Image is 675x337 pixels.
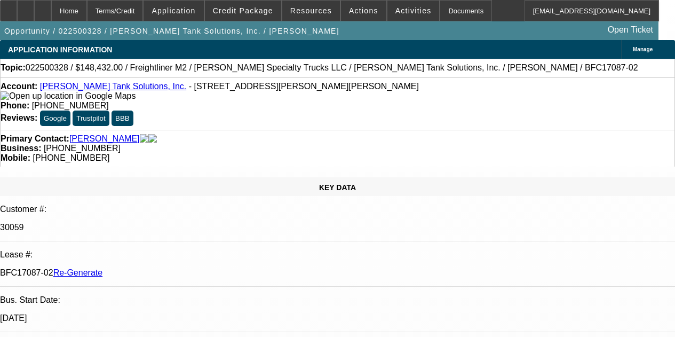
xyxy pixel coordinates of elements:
img: linkedin-icon.png [148,134,157,144]
a: [PERSON_NAME] Tank Solutions, Inc. [40,82,186,91]
span: Manage [633,46,653,52]
span: - [STREET_ADDRESS][PERSON_NAME][PERSON_NAME] [189,82,419,91]
strong: Phone: [1,101,29,110]
button: BBB [112,111,133,126]
button: Trustpilot [73,111,109,126]
strong: Account: [1,82,37,91]
a: Open Ticket [603,21,657,39]
strong: Mobile: [1,153,30,162]
strong: Primary Contact: [1,134,69,144]
img: Open up location in Google Maps [1,91,136,101]
a: Re-Generate [53,268,103,277]
span: KEY DATA [319,183,356,192]
a: [PERSON_NAME] [69,134,140,144]
span: Opportunity / 022500328 / [PERSON_NAME] Tank Solutions, Inc. / [PERSON_NAME] [4,27,339,35]
button: Actions [341,1,386,21]
a: View Google Maps [1,91,136,100]
span: [PHONE_NUMBER] [33,153,109,162]
span: Actions [349,6,378,15]
span: Credit Package [213,6,273,15]
strong: Topic: [1,63,26,73]
span: Activities [395,6,432,15]
span: [PHONE_NUMBER] [44,144,121,153]
strong: Reviews: [1,113,37,122]
span: Resources [290,6,332,15]
button: Credit Package [205,1,281,21]
span: 022500328 / $148,432.00 / Freightliner M2 / [PERSON_NAME] Specialty Trucks LLC / [PERSON_NAME] Ta... [26,63,638,73]
span: [PHONE_NUMBER] [32,101,109,110]
button: Google [40,111,70,126]
span: APPLICATION INFORMATION [8,45,112,54]
button: Application [144,1,203,21]
span: Application [152,6,195,15]
button: Resources [282,1,340,21]
img: facebook-icon.png [140,134,148,144]
button: Activities [387,1,440,21]
strong: Business: [1,144,41,153]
